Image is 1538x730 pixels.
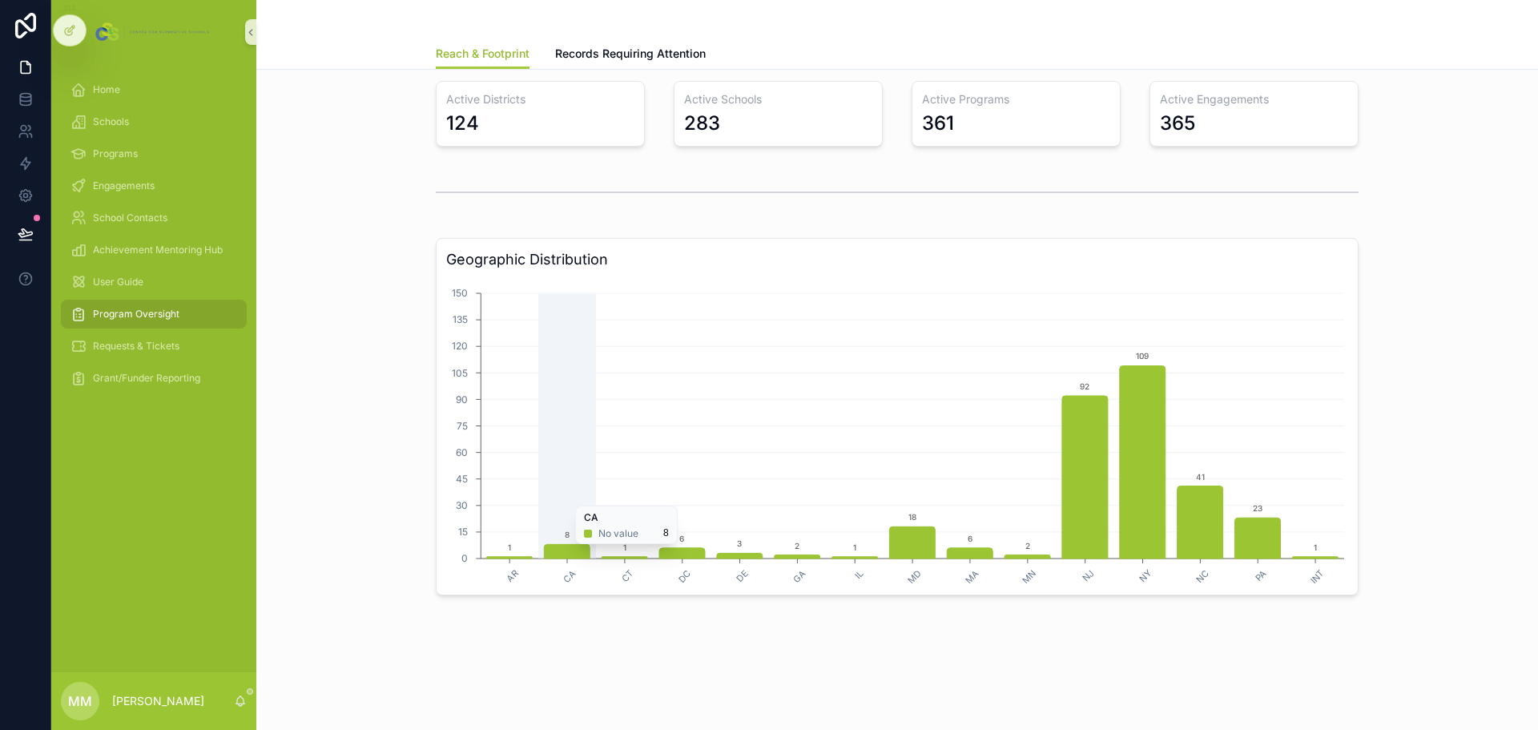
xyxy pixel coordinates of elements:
div: 361 [922,111,954,136]
span: Program Oversight [93,308,179,321]
text: 1 [1314,542,1317,552]
text: 2 [795,541,799,551]
text: NJ [1080,568,1096,584]
span: Programs [93,147,138,160]
div: scrollable content [51,64,256,413]
span: Home [93,83,120,96]
div: 365 [1160,111,1195,136]
text: PA [1253,568,1269,584]
a: Requests & Tickets [61,332,247,361]
span: User Guide [93,276,143,288]
text: 92 [1080,381,1089,391]
text: 109 [1136,351,1149,361]
span: MM [68,692,92,711]
img: App logo [92,19,215,45]
h3: Active Schools [684,91,872,107]
tspan: 60 [456,446,468,458]
text: DE [735,568,751,585]
text: 2 [1025,541,1030,551]
h3: Active Engagements [1160,91,1348,107]
a: School Contacts [61,204,247,232]
text: GA [791,568,808,585]
a: Engagements [61,171,247,200]
text: NY [1137,567,1153,584]
span: Records Requiring Attention [555,46,706,62]
text: 1 [508,542,511,552]
a: Program Oversight [61,300,247,329]
text: MA [963,568,981,587]
text: DC [676,568,693,585]
tspan: 105 [452,367,468,379]
span: Engagements [93,179,155,192]
h3: Active Districts [446,91,634,107]
span: Requests & Tickets [93,340,179,353]
tspan: 150 [452,287,468,299]
text: 18 [908,512,916,522]
span: Schools [93,115,129,128]
div: 124 [446,111,479,136]
text: 8 [565,530,570,539]
div: chart [446,277,1348,585]
tspan: 120 [452,340,468,352]
div: 283 [684,111,720,136]
span: School Contacts [93,212,167,224]
tspan: 15 [458,526,468,538]
text: MN [1021,568,1039,587]
text: 23 [1253,503,1262,513]
a: Home [61,75,247,104]
text: 41 [1196,472,1205,482]
a: Reach & Footprint [436,39,529,70]
text: 6 [679,534,684,543]
a: Programs [61,139,247,168]
a: Achievement Mentoring Hub [61,236,247,264]
a: Records Requiring Attention [555,39,706,71]
text: INT [1308,568,1327,587]
span: Grant/Funder Reporting [93,372,200,385]
p: [PERSON_NAME] [112,693,204,709]
text: CA [561,568,578,585]
a: Schools [61,107,247,136]
text: 3 [737,538,742,548]
a: Grant/Funder Reporting [61,364,247,393]
tspan: 90 [456,393,468,405]
text: CT [619,568,636,585]
h3: Geographic Distribution [446,248,1348,271]
tspan: 135 [453,313,468,325]
span: Reach & Footprint [436,46,529,62]
tspan: 75 [457,420,468,432]
text: MD [905,568,924,587]
text: AR [504,568,521,585]
text: 1 [853,542,856,552]
a: User Guide [61,268,247,296]
text: NC [1194,568,1211,585]
tspan: 30 [456,499,468,511]
h3: Active Programs [922,91,1110,107]
text: 6 [968,534,972,543]
tspan: 45 [456,473,468,485]
text: IL [852,568,865,581]
text: 1 [623,542,626,552]
tspan: 0 [461,552,468,564]
span: Achievement Mentoring Hub [93,244,223,256]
